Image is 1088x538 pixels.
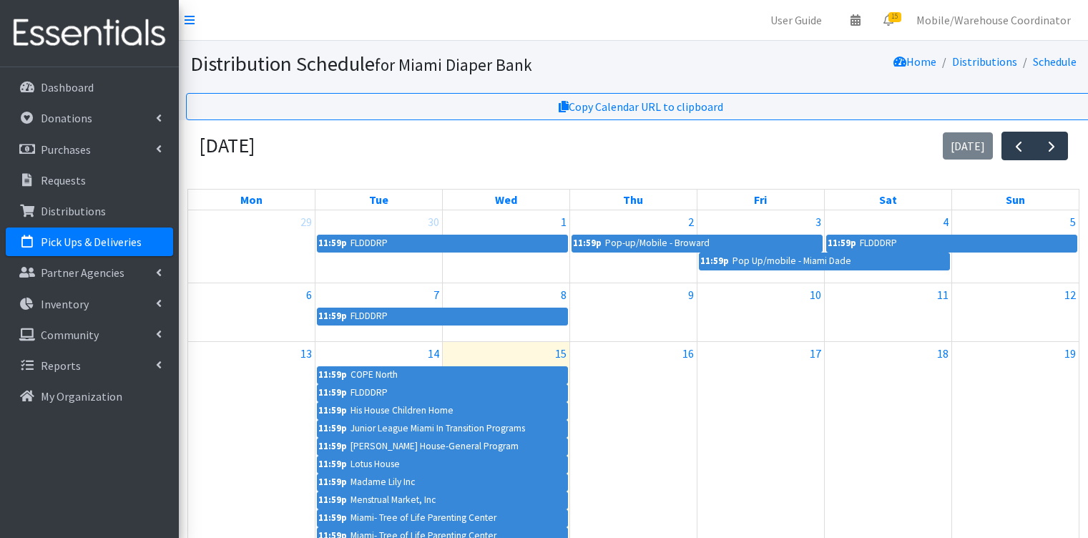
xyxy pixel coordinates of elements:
[943,132,994,160] button: [DATE]
[303,283,315,306] a: October 6, 2025
[824,210,951,283] td: October 4, 2025
[751,190,770,210] a: Friday
[41,389,122,403] p: My Organization
[952,54,1017,69] a: Distributions
[872,6,905,34] a: 15
[1033,54,1077,69] a: Schedule
[317,509,568,527] a: 11:59pMiami- Tree of Life Parenting Center
[732,253,852,269] div: Pop Up/mobile - Miami Dade
[558,283,569,306] a: October 8, 2025
[315,283,443,342] td: October 7, 2025
[237,190,265,210] a: Monday
[6,104,173,132] a: Donations
[807,283,824,306] a: October 10, 2025
[431,283,442,306] a: October 7, 2025
[6,9,173,57] img: HumanEssentials
[699,253,950,270] a: 11:59pPop Up/mobile - Miami Dade
[375,54,532,75] small: for Miami Diaper Bank
[443,210,570,283] td: October 1, 2025
[6,321,173,349] a: Community
[350,385,388,401] div: FLDDDRP
[570,210,697,283] td: October 2, 2025
[572,235,602,251] div: 11:59p
[350,474,416,490] div: Madame Lily Inc
[350,403,454,419] div: His House Children Home
[859,235,898,251] div: FLDDDRP
[41,328,99,342] p: Community
[190,52,703,77] h1: Distribution Schedule
[888,12,901,22] span: 15
[6,197,173,225] a: Distributions
[697,210,824,283] td: October 3, 2025
[350,235,388,251] div: FLDDDRP
[317,384,568,401] a: 11:59pFLDDDRP
[893,54,936,69] a: Home
[6,135,173,164] a: Purchases
[41,265,124,280] p: Partner Agencies
[350,308,388,324] div: FLDDDRP
[934,283,951,306] a: October 11, 2025
[315,210,443,283] td: September 30, 2025
[350,421,526,436] div: Junior League Miami In Transition Programs
[318,385,348,401] div: 11:59p
[188,283,315,342] td: October 6, 2025
[350,439,519,454] div: [PERSON_NAME] House-General Program
[318,308,348,324] div: 11:59p
[366,190,391,210] a: Tuesday
[41,173,86,187] p: Requests
[350,510,497,526] div: Miami- Tree of Life Parenting Center
[951,283,1079,342] td: October 12, 2025
[813,210,824,233] a: October 3, 2025
[41,204,106,218] p: Distributions
[425,210,442,233] a: September 30, 2025
[6,290,173,318] a: Inventory
[317,474,568,491] a: 11:59pMadame Lily Inc
[807,342,824,365] a: October 17, 2025
[876,190,900,210] a: Saturday
[350,456,401,472] div: Lotus House
[318,235,348,251] div: 11:59p
[317,438,568,455] a: 11:59p[PERSON_NAME] House-General Program
[318,439,348,454] div: 11:59p
[318,403,348,419] div: 11:59p
[697,283,824,342] td: October 10, 2025
[317,491,568,509] a: 11:59pMenstrual Market, Inc
[6,166,173,195] a: Requests
[298,342,315,365] a: October 13, 2025
[41,80,94,94] p: Dashboard
[1062,342,1079,365] a: October 19, 2025
[317,308,568,325] a: 11:59pFLDDDRP
[318,456,348,472] div: 11:59p
[298,210,315,233] a: September 29, 2025
[1003,190,1028,210] a: Sunday
[558,210,569,233] a: October 1, 2025
[199,134,255,158] h2: [DATE]
[317,456,568,473] a: 11:59pLotus House
[934,342,951,365] a: October 18, 2025
[41,358,81,373] p: Reports
[572,235,823,252] a: 11:59pPop-up/Mobile - Broward
[620,190,646,210] a: Thursday
[1062,283,1079,306] a: October 12, 2025
[552,342,569,365] a: October 15, 2025
[41,297,89,311] p: Inventory
[570,283,697,342] td: October 9, 2025
[1034,132,1068,161] button: Next month
[6,382,173,411] a: My Organization
[41,235,142,249] p: Pick Ups & Deliveries
[604,235,710,251] div: Pop-up/Mobile - Broward
[6,73,173,102] a: Dashboard
[6,351,173,380] a: Reports
[317,420,568,437] a: 11:59pJunior League Miami In Transition Programs
[685,210,697,233] a: October 2, 2025
[680,342,697,365] a: October 16, 2025
[685,283,697,306] a: October 9, 2025
[6,258,173,287] a: Partner Agencies
[317,402,568,419] a: 11:59pHis House Children Home
[318,421,348,436] div: 11:59p
[318,492,348,508] div: 11:59p
[318,510,348,526] div: 11:59p
[443,283,570,342] td: October 8, 2025
[317,235,568,252] a: 11:59pFLDDDRP
[41,111,92,125] p: Donations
